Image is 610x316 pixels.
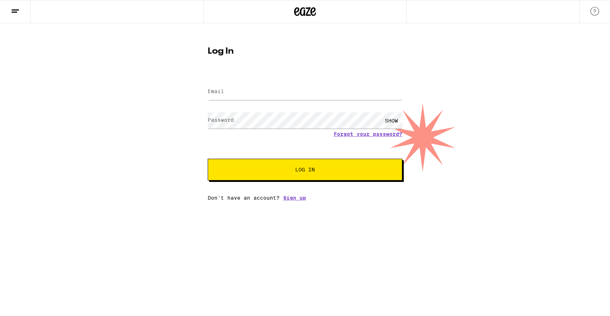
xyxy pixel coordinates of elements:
[208,117,234,123] label: Password
[283,195,306,201] a: Sign up
[208,84,402,100] input: Email
[208,47,402,56] h1: Log In
[295,167,315,172] span: Log In
[208,195,402,201] div: Don't have an account?
[208,159,402,180] button: Log In
[208,88,224,94] label: Email
[381,112,402,129] div: SHOW
[334,131,402,137] a: Forgot your password?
